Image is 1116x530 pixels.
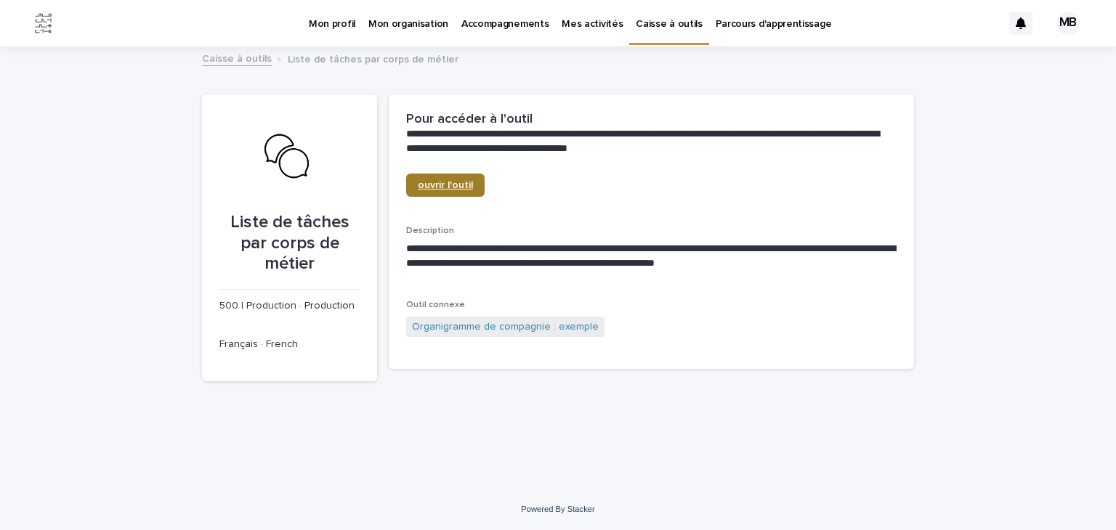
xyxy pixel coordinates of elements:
[521,505,594,513] a: Powered By Stacker
[29,9,58,38] img: Jx8JiDZqSLW7pnA6nIo1
[1056,12,1080,35] div: MB
[412,319,599,335] a: Organigramme de compagnie : exemple
[406,227,454,235] span: Description
[406,301,465,309] span: Outil connexe
[202,49,272,66] a: Caisse à outils
[219,298,360,314] p: 500 | Production · Production
[418,180,473,190] span: ouvrir l'outil
[406,174,485,197] a: ouvrir l'outil
[219,337,360,352] p: Français · French
[288,50,458,66] p: Liste de tâches par corps de métier
[406,112,533,128] h2: Pour accéder à l'outil
[219,212,360,274] p: Liste de tâches par corps de métier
